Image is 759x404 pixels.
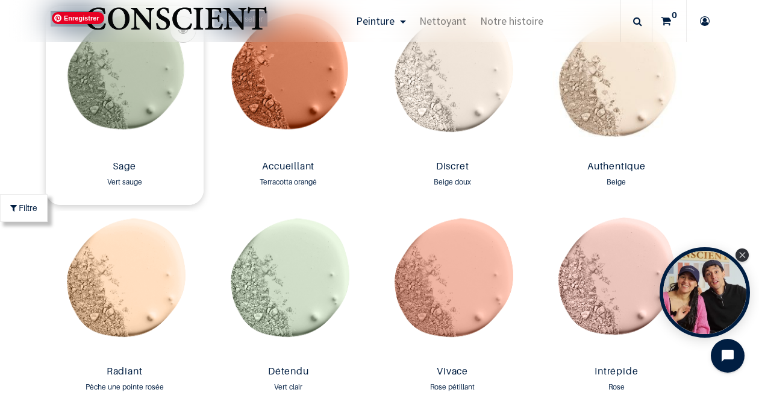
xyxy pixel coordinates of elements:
div: Rose pétillant [378,381,526,393]
img: Product image [537,6,695,156]
div: Vert clair [214,381,363,393]
a: Authentique [542,160,690,174]
img: Product image [373,6,531,156]
a: Accueillant [214,160,363,174]
div: Beige [542,176,690,188]
img: Product image [373,211,531,361]
a: Radiant [51,365,199,379]
span: Notre histoire [480,14,543,28]
sup: 0 [669,9,680,21]
div: Beige doux [378,176,526,188]
a: Vivace [378,365,526,379]
span: Enregistrer [52,12,104,24]
div: Rose [542,381,690,393]
span: Filtre [19,201,37,214]
span: Peinture [356,14,395,28]
img: Product image [537,211,695,361]
a: Détendu [214,365,363,379]
div: Pêche une pointe rosée [51,381,199,393]
div: Open Tolstoy widget [660,247,750,338]
img: Product image [46,6,204,156]
div: Terracotta orangé [214,176,363,188]
a: Sage [51,160,199,174]
a: Intrépide [542,365,690,379]
div: Vert sauge [51,176,199,188]
a: Discret [378,160,526,174]
img: Product image [46,211,204,361]
img: Product image [210,211,367,361]
span: Nettoyant [419,14,466,28]
div: Open Tolstoy [660,247,750,338]
img: Product image [210,6,367,156]
div: Tolstoy bubble widget [660,247,750,338]
div: Close Tolstoy widget [736,248,749,262]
